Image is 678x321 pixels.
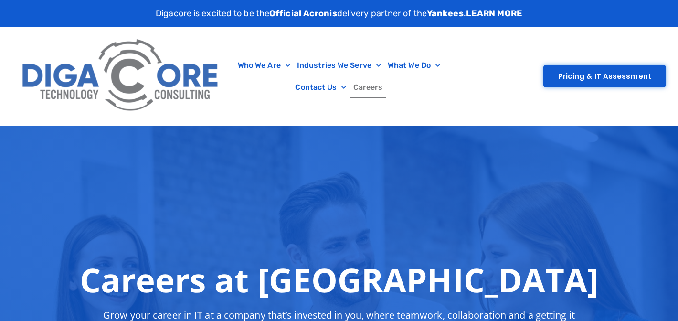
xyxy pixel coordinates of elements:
[466,8,522,19] a: LEARN MORE
[234,54,294,76] a: Who We Are
[230,54,448,98] nav: Menu
[17,32,225,120] img: Digacore Logo
[292,76,350,98] a: Contact Us
[269,8,337,19] strong: Official Acronis
[294,54,384,76] a: Industries We Serve
[543,65,666,87] a: Pricing & IT Assessment
[156,7,522,20] p: Digacore is excited to be the delivery partner of the .
[427,8,464,19] strong: Yankees
[80,260,599,299] h1: Careers at [GEOGRAPHIC_DATA]
[350,76,386,98] a: Careers
[558,73,651,80] span: Pricing & IT Assessment
[384,54,444,76] a: What We Do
